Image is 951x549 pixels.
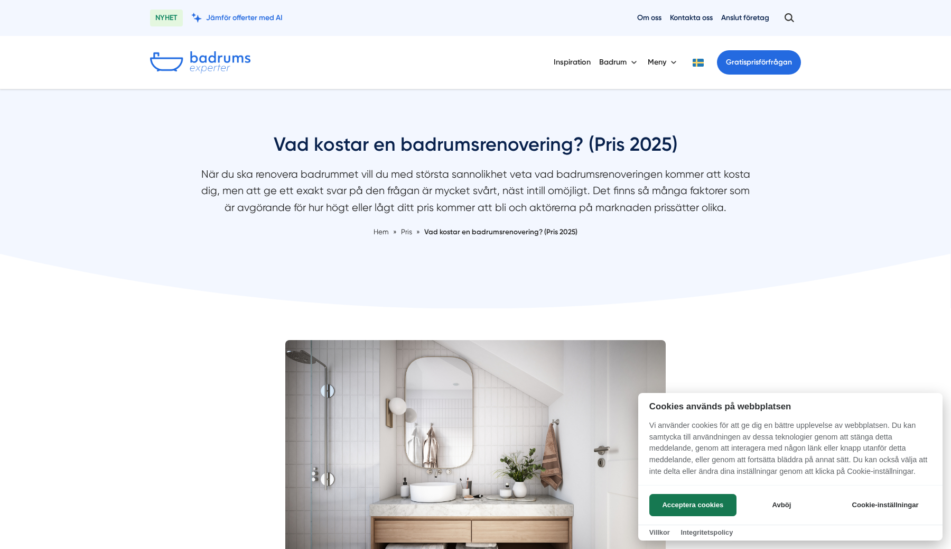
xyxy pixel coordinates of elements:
h2: Cookies används på webbplatsen [638,401,943,411]
p: Vi använder cookies för att ge dig en bättre upplevelse av webbplatsen. Du kan samtycka till anvä... [638,420,943,484]
button: Cookie-inställningar [839,494,931,516]
a: Integritetspolicy [680,528,733,536]
button: Acceptera cookies [649,494,736,516]
a: Villkor [649,528,670,536]
button: Avböj [740,494,824,516]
